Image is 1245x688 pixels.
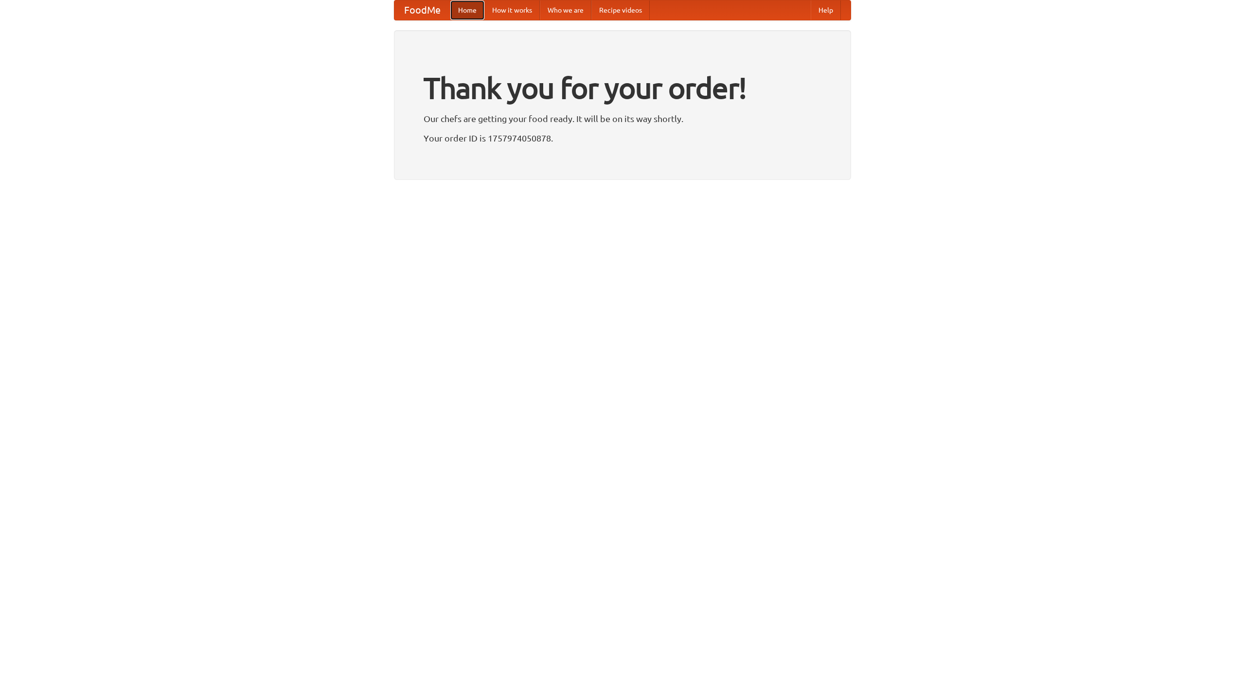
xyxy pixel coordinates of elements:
[591,0,650,20] a: Recipe videos
[484,0,540,20] a: How it works
[811,0,841,20] a: Help
[450,0,484,20] a: Home
[424,111,821,126] p: Our chefs are getting your food ready. It will be on its way shortly.
[394,0,450,20] a: FoodMe
[424,65,821,111] h1: Thank you for your order!
[424,131,821,145] p: Your order ID is 1757974050878.
[540,0,591,20] a: Who we are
